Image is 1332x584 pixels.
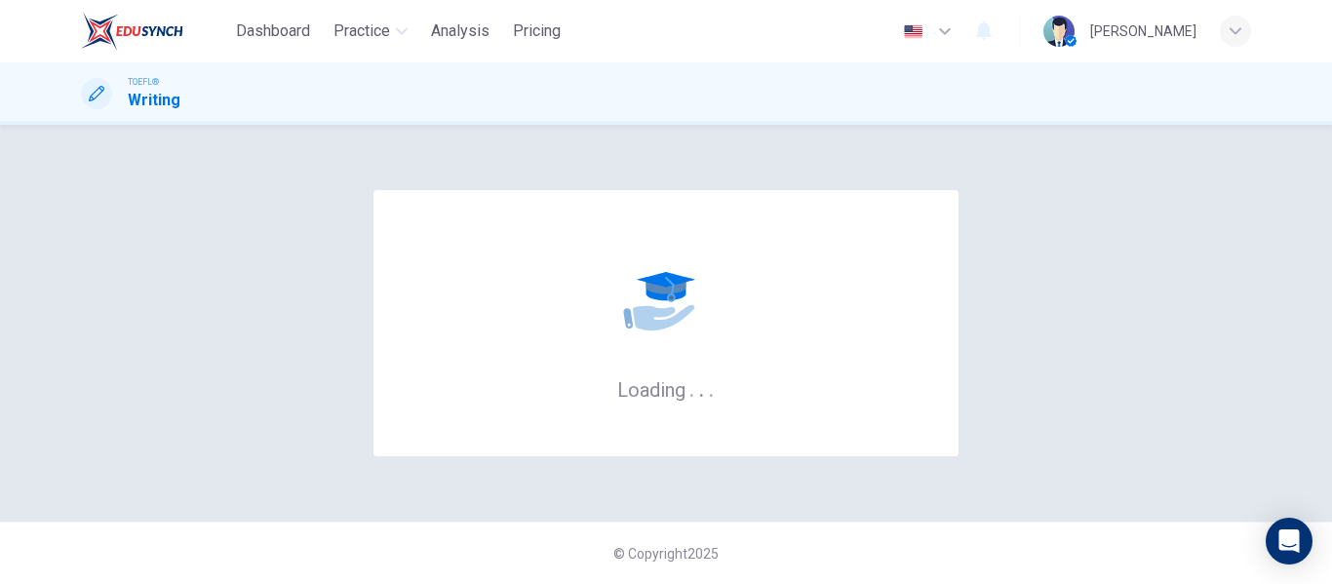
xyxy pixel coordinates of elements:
h6: Loading [617,376,715,402]
span: Analysis [431,19,490,43]
h6: . [688,371,695,404]
a: EduSynch logo [81,12,228,51]
span: Dashboard [236,19,310,43]
span: Pricing [513,19,561,43]
img: Profile picture [1043,16,1075,47]
button: Pricing [505,14,568,49]
button: Practice [326,14,415,49]
img: en [901,24,925,39]
div: [PERSON_NAME] [1090,19,1196,43]
span: Practice [333,19,390,43]
span: TOEFL® [128,75,159,89]
h6: . [698,371,705,404]
span: © Copyright 2025 [613,546,719,562]
button: Dashboard [228,14,318,49]
img: EduSynch logo [81,12,183,51]
h6: . [708,371,715,404]
h1: Writing [128,89,180,112]
div: Open Intercom Messenger [1266,518,1312,565]
button: Analysis [423,14,497,49]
